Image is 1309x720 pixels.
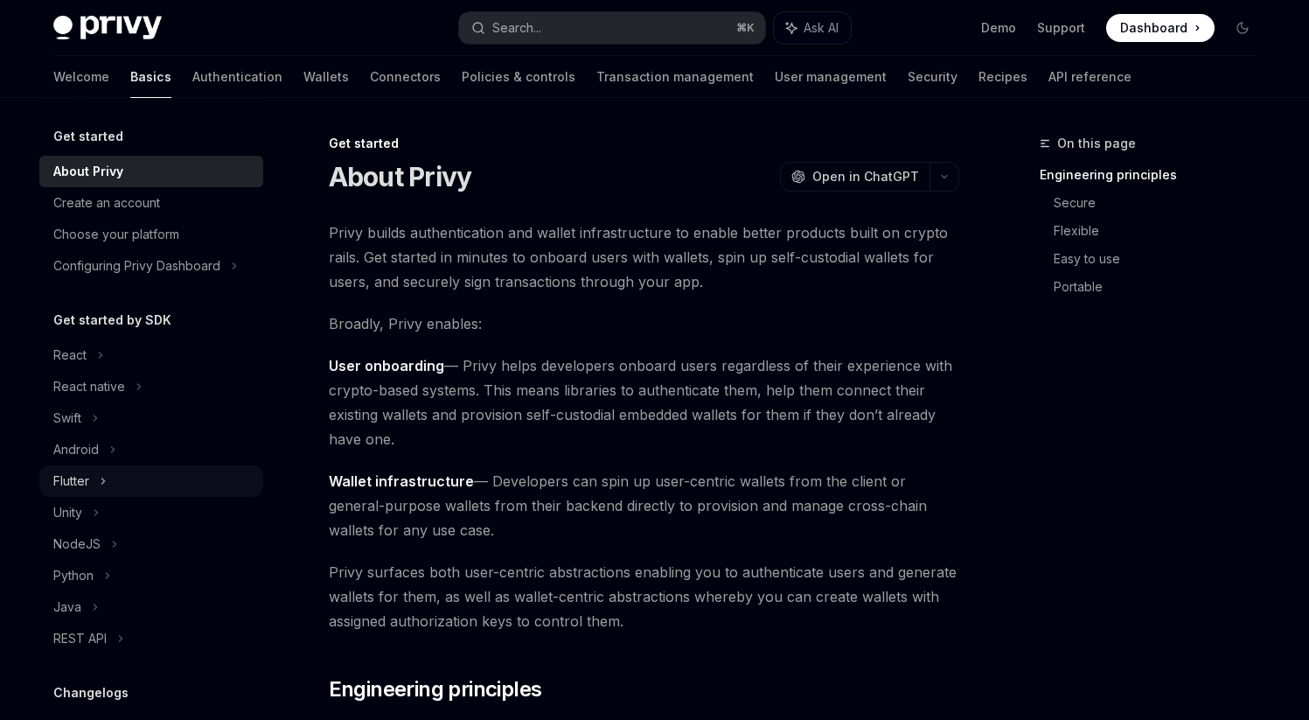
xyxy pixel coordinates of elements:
span: Privy builds authentication and wallet infrastructure to enable better products built on crypto r... [329,220,959,294]
div: Java [53,597,81,618]
a: API reference [1048,56,1131,98]
h5: Get started by SDK [53,310,171,331]
div: React [53,345,87,366]
div: REST API [53,628,107,649]
span: — Developers can spin up user-centric wallets from the client or general-purpose wallets from the... [329,469,959,542]
a: Security [908,56,957,98]
div: Unity [53,502,82,523]
div: Python [53,565,94,586]
a: Dashboard [1106,14,1215,42]
h5: Get started [53,126,123,147]
div: Get started [329,135,959,152]
a: Portable [1054,273,1271,301]
a: Demo [981,19,1016,37]
a: Authentication [192,56,282,98]
a: User management [775,56,887,98]
span: Dashboard [1120,19,1187,37]
span: — Privy helps developers onboard users regardless of their experience with crypto-based systems. ... [329,353,959,451]
a: Choose your platform [39,219,263,250]
button: Search...⌘K [459,12,765,44]
span: Open in ChatGPT [812,168,919,185]
span: Ask AI [804,19,839,37]
div: React native [53,376,125,397]
div: Flutter [53,471,89,492]
span: Privy surfaces both user-centric abstractions enabling you to authenticate users and generate wal... [329,560,959,633]
a: Transaction management [596,56,754,98]
a: Engineering principles [1040,161,1271,189]
strong: User onboarding [329,357,444,374]
div: Create an account [53,192,160,213]
div: Configuring Privy Dashboard [53,255,220,276]
div: Choose your platform [53,224,179,245]
button: Ask AI [774,12,851,44]
a: Basics [130,56,171,98]
a: Recipes [978,56,1027,98]
div: NodeJS [53,534,101,555]
a: Create an account [39,187,263,219]
span: Engineering principles [329,675,542,703]
div: Search... [492,17,541,38]
a: Secure [1054,189,1271,217]
h5: Changelogs [53,682,129,703]
a: Wallets [303,56,349,98]
span: ⌘ K [736,21,755,35]
a: Easy to use [1054,245,1271,273]
button: Toggle dark mode [1229,14,1257,42]
div: About Privy [53,161,123,182]
img: dark logo [53,16,162,40]
a: Welcome [53,56,109,98]
div: Swift [53,408,81,429]
div: Android [53,439,99,460]
a: Policies & controls [462,56,575,98]
button: Open in ChatGPT [780,162,930,192]
a: Connectors [370,56,441,98]
h1: About Privy [329,161,472,192]
a: About Privy [39,156,263,187]
a: Flexible [1054,217,1271,245]
strong: Wallet infrastructure [329,472,474,490]
span: On this page [1057,133,1136,154]
a: Support [1037,19,1085,37]
span: Broadly, Privy enables: [329,311,959,336]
